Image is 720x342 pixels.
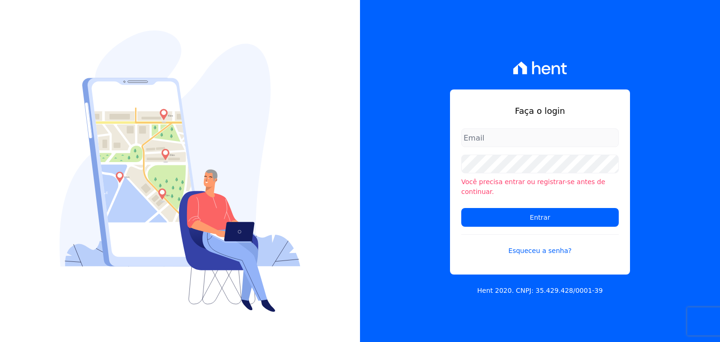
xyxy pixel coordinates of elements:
[60,30,300,312] img: Login
[461,104,619,117] h1: Faça o login
[461,177,619,197] li: Você precisa entrar ou registrar-se antes de continuar.
[461,234,619,256] a: Esqueceu a senha?
[477,286,603,296] p: Hent 2020. CNPJ: 35.429.428/0001-39
[461,128,619,147] input: Email
[461,208,619,227] input: Entrar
